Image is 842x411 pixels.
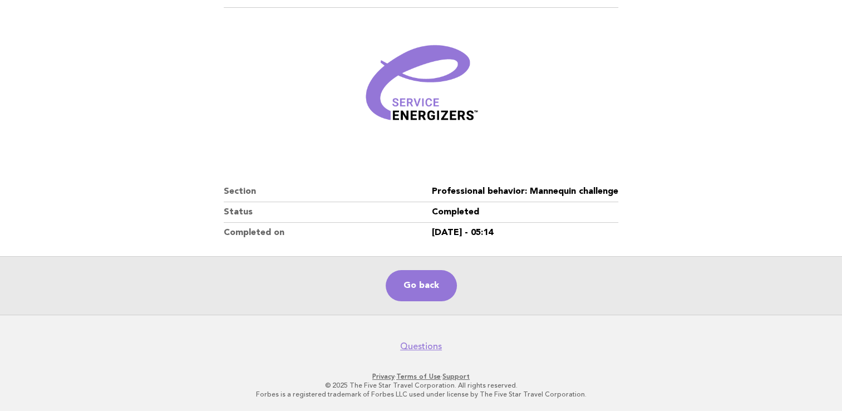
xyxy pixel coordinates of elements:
p: · · [81,372,762,381]
a: Privacy [372,373,395,380]
dd: [DATE] - 05:14 [432,223,618,243]
a: Support [442,373,470,380]
p: Forbes is a registered trademark of Forbes LLC used under license by The Five Star Travel Corpora... [81,390,762,399]
a: Questions [400,341,442,352]
dt: Section [224,182,432,202]
dd: Professional behavior: Mannequin challenge [432,182,618,202]
img: Verified [354,21,488,155]
p: © 2025 The Five Star Travel Corporation. All rights reserved. [81,381,762,390]
dt: Status [224,202,432,223]
dd: Completed [432,202,618,223]
a: Go back [386,270,457,301]
a: Terms of Use [396,373,441,380]
dt: Completed on [224,223,432,243]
